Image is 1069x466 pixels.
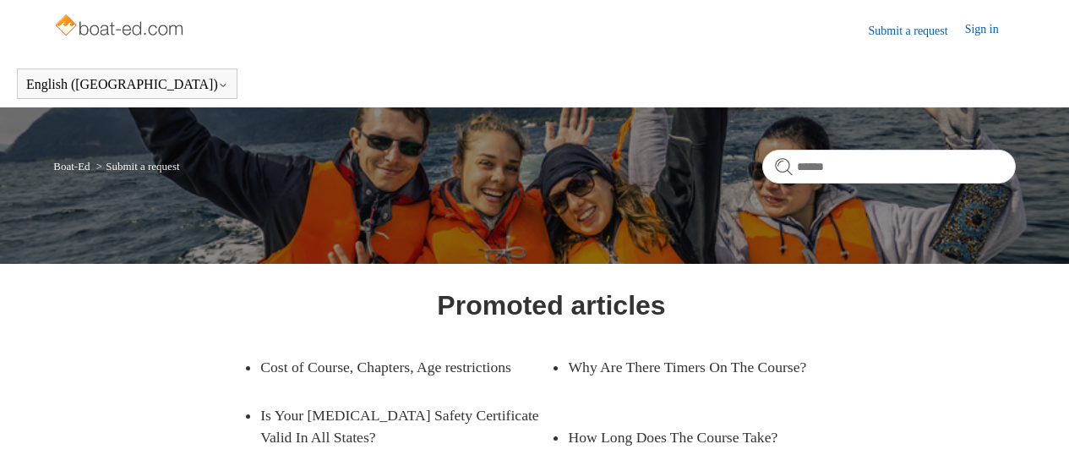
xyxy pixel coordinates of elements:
li: Boat-Ed [53,160,93,173]
input: Search [762,150,1016,184]
h1: Promoted articles [437,285,665,326]
a: Is Your [MEDICAL_DATA] Safety Certificate Valid In All States? [260,392,551,462]
li: Submit a request [93,160,180,173]
a: Sign in [965,20,1016,41]
img: Boat-Ed Help Center home page [53,10,188,44]
a: Cost of Course, Chapters, Age restrictions [260,343,526,391]
a: Submit a request [869,22,965,40]
a: Why Are There Timers On The Course? [568,343,833,391]
a: How Long Does The Course Take? [568,414,833,461]
button: English ([GEOGRAPHIC_DATA]) [26,77,228,92]
a: Boat-Ed [53,160,90,173]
